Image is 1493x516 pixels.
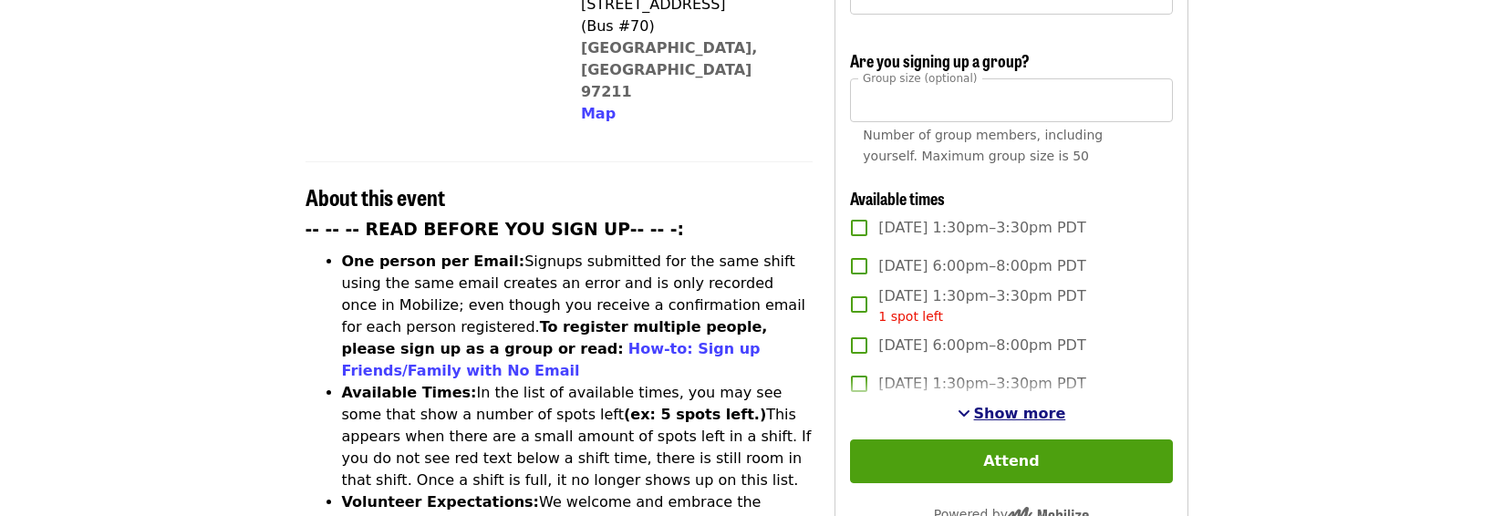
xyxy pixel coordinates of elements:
span: Available times [850,186,945,210]
strong: Volunteer Expectations: [342,493,540,511]
span: Show more [974,405,1066,422]
span: Number of group members, including yourself. Maximum group size is 50 [863,128,1103,163]
strong: (ex: 5 spots left.) [624,406,766,423]
span: [DATE] 1:30pm–3:30pm PDT [878,373,1085,395]
a: How-to: Sign up Friends/Family with No Email [342,340,761,379]
span: [DATE] 1:30pm–3:30pm PDT [878,285,1085,326]
button: Map [581,103,616,125]
span: [DATE] 6:00pm–8:00pm PDT [878,255,1085,277]
strong: Available Times: [342,384,477,401]
span: About this event [306,181,445,212]
a: [GEOGRAPHIC_DATA], [GEOGRAPHIC_DATA] 97211 [581,39,758,100]
strong: To register multiple people, please sign up as a group or read: [342,318,768,357]
strong: -- -- -- READ BEFORE YOU SIGN UP-- -- -: [306,220,685,239]
button: Attend [850,439,1172,483]
strong: One person per Email: [342,253,525,270]
button: See more timeslots [958,403,1066,425]
span: [DATE] 6:00pm–8:00pm PDT [878,335,1085,356]
li: Signups submitted for the same shift using the same email creates an error and is only recorded o... [342,251,814,382]
span: [DATE] 1:30pm–3:30pm PDT [878,217,1085,239]
span: Map [581,105,616,122]
span: Are you signing up a group? [850,48,1030,72]
span: 1 spot left [878,309,943,324]
li: In the list of available times, you may see some that show a number of spots left This appears wh... [342,382,814,491]
input: [object Object] [850,78,1172,122]
div: (Bus #70) [581,15,798,37]
span: Group size (optional) [863,71,977,84]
